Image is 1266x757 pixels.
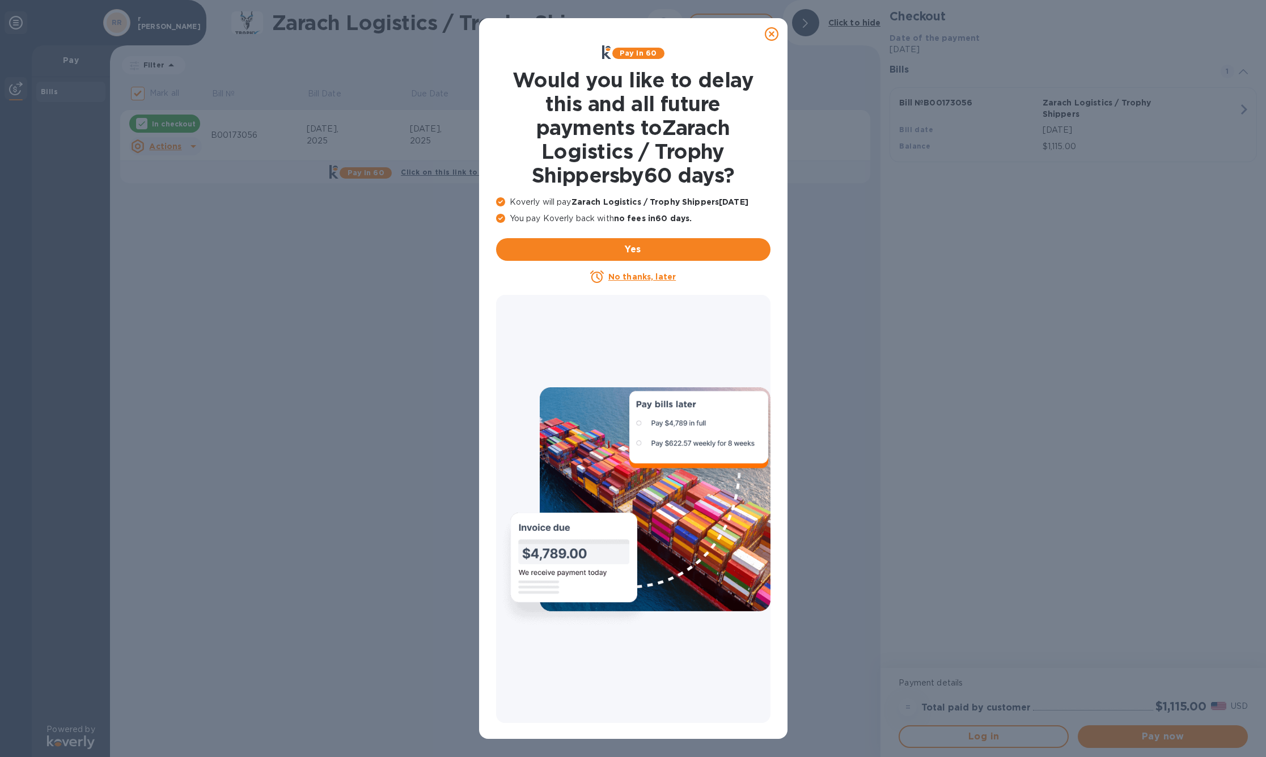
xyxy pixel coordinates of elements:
b: Pay in 60 [620,49,657,57]
h1: Would you like to delay this and all future payments to Zarach Logistics / Trophy Shippers by 60 ... [496,68,770,187]
button: Yes [496,238,770,261]
u: No thanks, later [608,272,676,281]
p: Koverly will pay [496,196,770,208]
b: no fees in 60 days . [614,214,692,223]
span: Yes [505,243,761,256]
b: Zarach Logistics / Trophy Shippers [DATE] [571,197,748,206]
p: You pay Koverly back with [496,213,770,225]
